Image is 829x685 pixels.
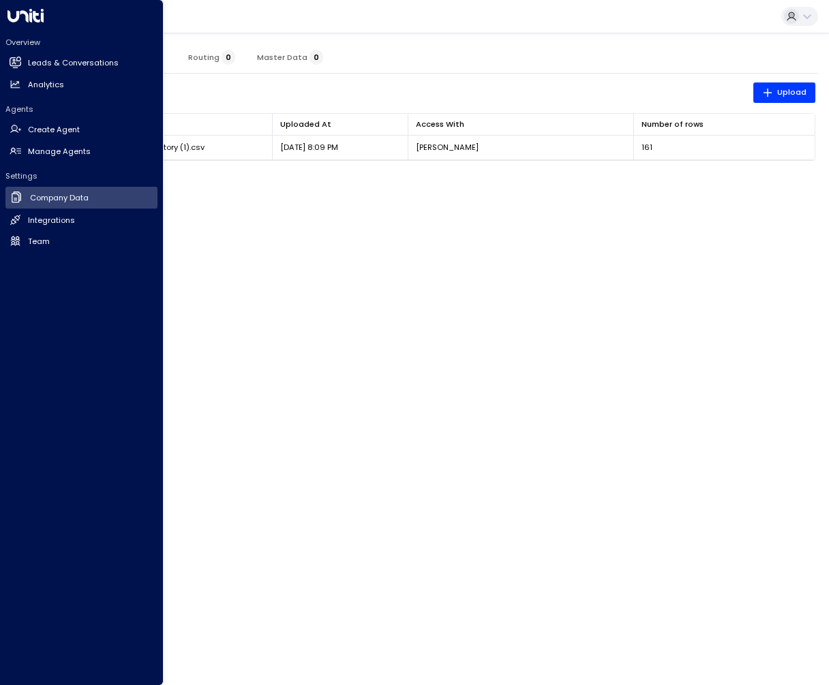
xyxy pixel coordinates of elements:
span: 0 [310,50,323,65]
span: 161 [642,142,652,153]
div: Uploaded At [280,118,400,131]
div: Uploaded At [280,118,331,131]
span: 0 [222,50,235,65]
a: Analytics [5,74,157,95]
a: Integrations [5,210,157,230]
span: Routing [188,52,235,62]
span: Upload [762,86,807,100]
h2: Analytics [28,79,64,91]
div: Access With [416,118,626,131]
h2: Integrations [28,215,75,226]
a: Create Agent [5,120,157,140]
div: Number of rows [642,118,807,131]
h2: Manage Agents [28,146,91,157]
a: Company Data [5,187,157,209]
p: [DATE] 8:09 PM [280,142,338,153]
h2: Overview [5,37,157,48]
a: Leads & Conversations [5,53,157,74]
h2: Settings [5,170,157,181]
h2: Team [28,236,50,247]
h2: Company Data [30,192,89,204]
button: Upload [753,82,815,102]
h2: Leads & Conversations [28,57,119,69]
span: Master Data [257,52,323,62]
a: Manage Agents [5,141,157,162]
h2: Create Agent [28,124,80,136]
p: [PERSON_NAME] [416,142,479,153]
h2: Agents [5,104,157,115]
a: Team [5,231,157,252]
div: Number of rows [642,118,704,131]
